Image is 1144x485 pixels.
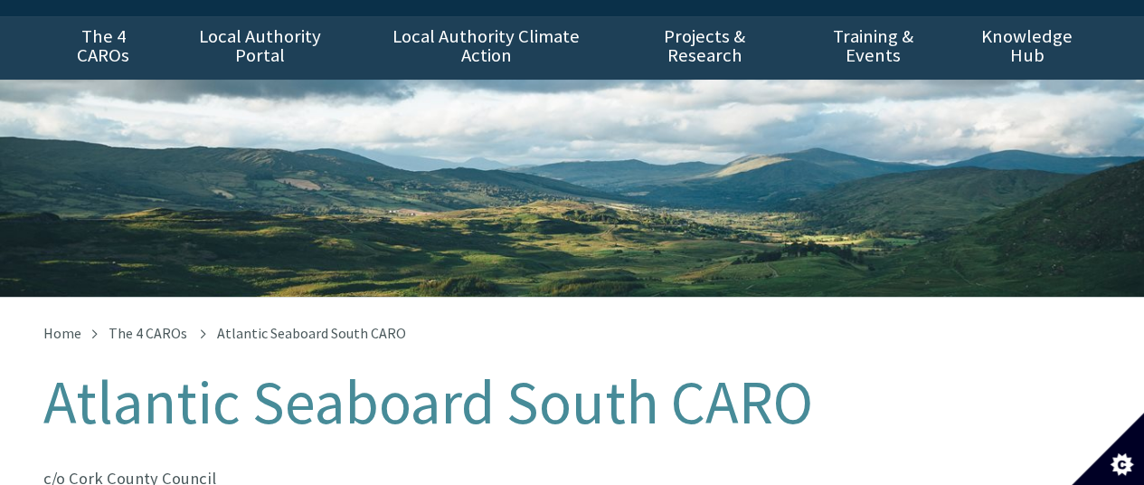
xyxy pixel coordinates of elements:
a: Training & Events [794,16,952,80]
button: Set cookie preferences [1072,413,1144,485]
a: The 4 CAROs [109,324,187,342]
a: Local Authority Portal [164,16,357,80]
a: The 4 CAROs [43,16,164,80]
span: Atlantic Seaboard South CARO [217,324,406,342]
a: Local Authority Climate Action [357,16,615,80]
a: Home [43,324,81,342]
a: Projects & Research [615,16,794,80]
a: Knowledge Hub [952,16,1101,80]
h1: Atlantic Seaboard South CARO [43,369,1101,436]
